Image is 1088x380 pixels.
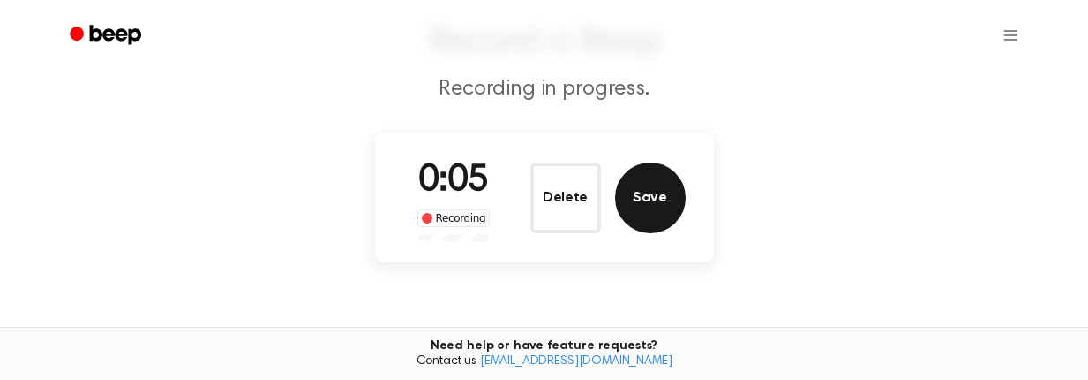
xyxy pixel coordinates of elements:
a: [EMAIL_ADDRESS][DOMAIN_NAME] [480,355,672,368]
p: Recording in progress. [206,75,883,104]
span: Contact us [11,354,1077,370]
button: Delete Audio Record [530,163,601,233]
button: Open menu [989,14,1032,57]
div: Recording [417,209,491,227]
button: Save Audio Record [615,163,686,233]
span: 0:05 [418,163,489,200]
a: Beep [57,19,157,53]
